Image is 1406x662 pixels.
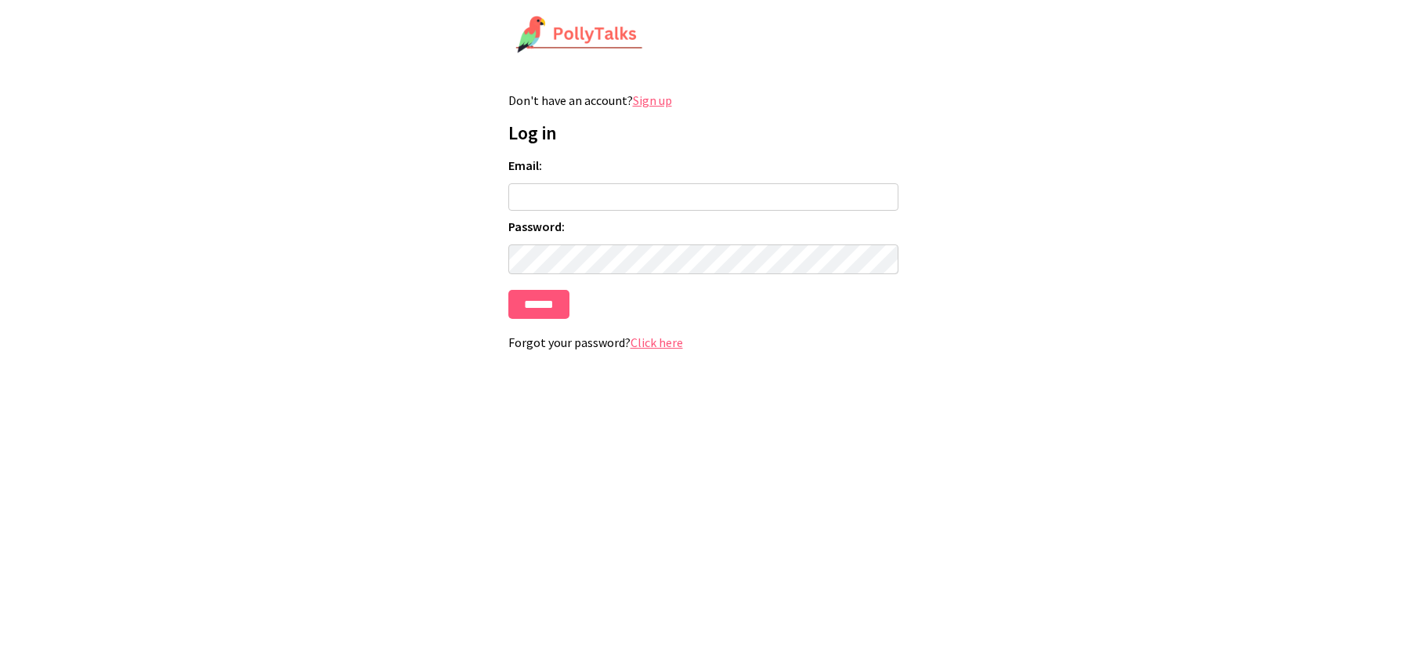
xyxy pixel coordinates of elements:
[508,157,898,173] label: Email:
[508,219,898,234] label: Password:
[508,121,898,145] h1: Log in
[508,92,898,108] p: Don't have an account?
[508,335,898,350] p: Forgot your password?
[631,335,683,350] a: Click here
[633,92,672,108] a: Sign up
[515,16,644,55] img: PollyTalks Logo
